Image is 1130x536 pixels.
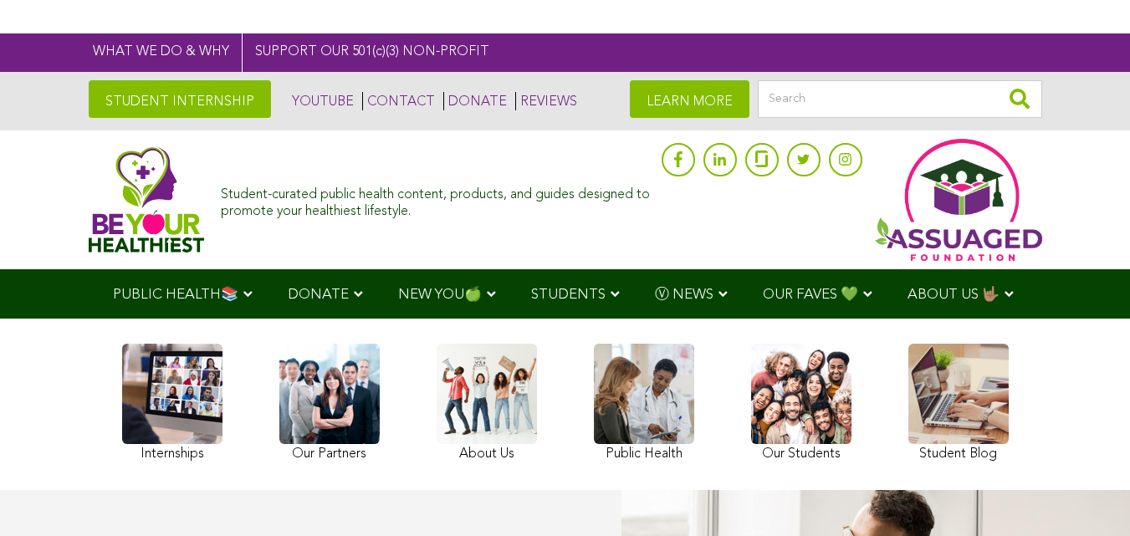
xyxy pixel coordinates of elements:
[1046,456,1130,536] iframe: Chat Widget
[531,288,606,302] span: STUDENTS
[113,288,238,302] span: PUBLIC HEALTH📚
[875,139,1042,261] img: Assuaged App
[398,288,482,302] span: NEW YOU🍏
[630,80,749,118] a: LEARN MORE
[89,269,1042,319] div: Navigation Menu
[288,92,354,110] a: YOUTUBE
[89,80,271,118] a: STUDENT INTERNSHIP
[908,288,1000,302] span: ABOUT US 🤟🏽
[515,92,577,110] a: REVIEWS
[89,146,205,253] img: Assuaged
[655,288,713,302] span: Ⓥ NEWS
[221,179,652,219] div: Student-curated public health content, products, and guides designed to promote your healthiest l...
[758,80,1042,118] input: Search
[755,151,767,167] img: glassdoor
[362,92,435,110] a: CONTACT
[288,288,349,302] span: DONATE
[443,92,507,110] a: DONATE
[763,288,858,302] span: OUR FAVES 💚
